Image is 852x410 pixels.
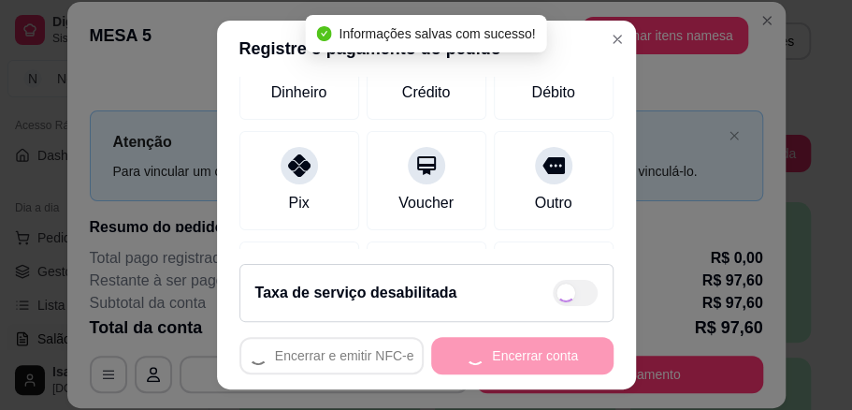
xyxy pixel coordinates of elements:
div: Dinheiro [271,81,327,104]
div: Voucher [398,192,454,214]
span: Informações salvas com sucesso! [339,26,535,41]
header: Registre o pagamento do pedido [217,21,636,77]
h2: Taxa de serviço desabilitada [255,282,457,304]
span: check-circle [316,26,331,41]
button: Close [602,24,632,54]
div: Débito [531,81,574,104]
div: Crédito [402,81,451,104]
div: Pix [288,192,309,214]
div: Outro [534,192,571,214]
